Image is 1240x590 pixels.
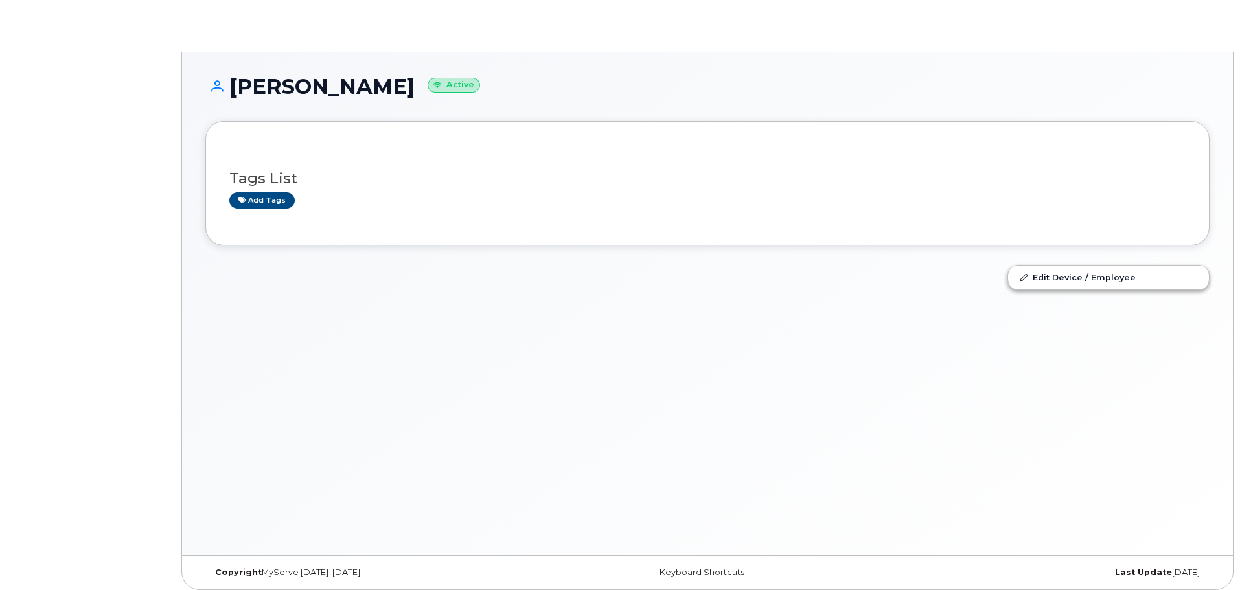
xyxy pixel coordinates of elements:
[229,170,1186,187] h3: Tags List
[205,567,540,578] div: MyServe [DATE]–[DATE]
[215,567,262,577] strong: Copyright
[428,78,480,93] small: Active
[1008,266,1209,289] a: Edit Device / Employee
[205,75,1210,98] h1: [PERSON_NAME]
[875,567,1210,578] div: [DATE]
[229,192,295,209] a: Add tags
[660,567,744,577] a: Keyboard Shortcuts
[1115,567,1172,577] strong: Last Update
